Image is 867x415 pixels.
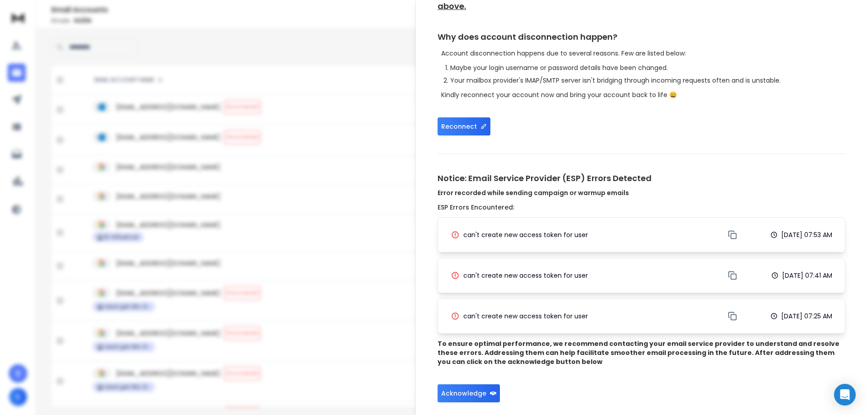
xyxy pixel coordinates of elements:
button: Reconnect [438,117,490,135]
p: Kindly reconnect your account now and bring your account back to life 😄 [441,90,845,99]
li: Maybe your login username or password details have been changed. [450,63,845,72]
h3: ESP Errors Encountered: [438,203,845,212]
span: can't create new access token for user [463,271,588,280]
p: To ensure optimal performance, we recommend contacting your email service provider to understand ... [438,339,845,366]
li: Your mailbox provider's IMAP/SMTP server isn't bridging through incoming requests often and is un... [450,76,845,85]
div: Open Intercom Messenger [834,384,856,406]
h1: Why does account disconnection happen? [438,31,845,43]
p: [DATE] 07:25 AM [781,312,832,321]
h1: Notice: Email Service Provider (ESP) Errors Detected [438,172,845,197]
p: Account disconnection happens due to several reasons. Few are listed below: [441,49,845,58]
p: [DATE] 07:41 AM [782,271,832,280]
span: can't create new access token for user [463,312,588,321]
p: [DATE] 07:53 AM [781,230,832,239]
span: can't create new access token for user [463,230,588,239]
h4: Error recorded while sending campaign or warmup emails [438,188,845,197]
button: Acknowledge [438,384,500,402]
